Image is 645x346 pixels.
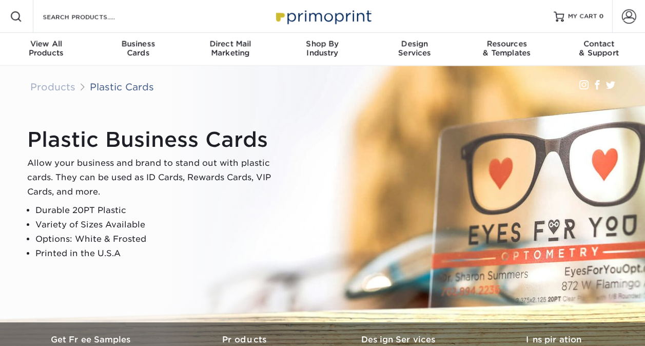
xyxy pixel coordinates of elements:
h3: Inspiration [477,335,631,344]
a: Contact& Support [553,33,645,66]
a: DesignServices [368,33,461,66]
li: Durable 20PT Plastic [35,203,284,218]
a: Resources& Templates [461,33,553,66]
a: Plastic Cards [90,81,154,92]
a: Shop ByIndustry [277,33,369,66]
div: Services [368,39,461,57]
img: Primoprint [271,5,374,27]
a: Products [30,81,75,92]
li: Options: White & Frosted [35,232,284,246]
span: Contact [553,39,645,48]
span: Design [368,39,461,48]
span: Direct Mail [184,39,277,48]
li: Printed in the U.S.A [35,246,284,261]
h3: Products [169,335,323,344]
input: SEARCH PRODUCTS..... [42,10,142,23]
span: MY CART [568,12,597,21]
a: BusinessCards [92,33,185,66]
div: & Support [553,39,645,57]
div: & Templates [461,39,553,57]
h1: Plastic Business Cards [27,127,284,152]
div: Industry [277,39,369,57]
h3: Design Services [323,335,477,344]
li: Variety of Sizes Available [35,218,284,232]
p: Allow your business and brand to stand out with plastic cards. They can be used as ID Cards, Rewa... [27,156,284,199]
span: 0 [599,13,604,20]
span: Business [92,39,185,48]
div: Cards [92,39,185,57]
span: Shop By [277,39,369,48]
div: Marketing [184,39,277,57]
span: Resources [461,39,553,48]
a: Direct MailMarketing [184,33,277,66]
h3: Get Free Samples [15,335,169,344]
